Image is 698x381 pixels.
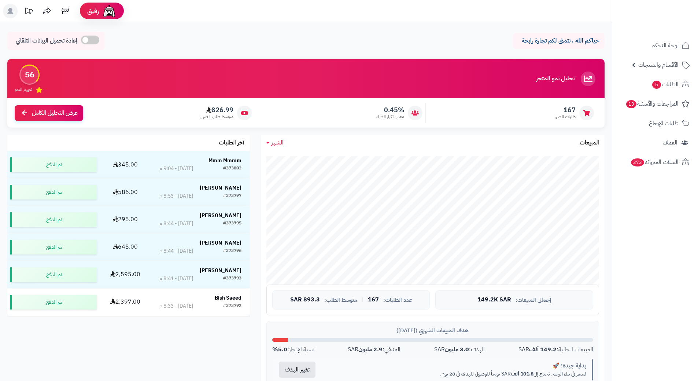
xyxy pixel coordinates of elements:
strong: 101.8 ألف [511,370,533,378]
div: [DATE] - 8:33 م [159,303,193,310]
span: العملاء [663,138,677,148]
span: إعادة تحميل البيانات التلقائي [16,37,77,45]
span: عدد الطلبات: [383,297,412,303]
div: #373797 [223,193,241,200]
h3: آخر الطلبات [219,140,244,146]
div: تم الدفع [10,157,97,172]
span: 13 [626,100,637,108]
h3: المبيعات [580,140,599,146]
a: لوحة التحكم [617,37,694,54]
td: 645.00 [100,234,151,261]
div: #373793 [223,275,241,282]
span: | [362,297,363,303]
div: [DATE] - 8:44 م [159,220,193,227]
span: متوسط الطلب: [324,297,357,303]
span: الأقسام والمنتجات [638,60,679,70]
div: [DATE] - 8:53 م [159,193,193,200]
strong: 5.0% [272,345,287,354]
span: 5 [652,81,661,89]
a: الطلبات5 [617,76,694,93]
div: #373796 [223,248,241,255]
strong: Bish Saeed [215,294,241,302]
p: استمر في بناء الزخم. تحتاج إلى SAR يومياً للوصول للهدف في 28 يوم. [328,370,586,378]
div: تم الدفع [10,267,97,282]
a: السلات المتروكة373 [617,153,694,171]
a: تحديثات المنصة [19,4,38,20]
span: طلبات الإرجاع [649,118,679,128]
span: 149.2K SAR [477,297,511,303]
span: 893.3 SAR [290,297,320,303]
span: 373 [631,158,645,166]
td: 2,397.00 [100,289,151,316]
strong: [PERSON_NAME] [200,212,241,219]
span: المراجعات والأسئلة [625,99,679,109]
div: تم الدفع [10,185,97,199]
div: #373792 [223,303,241,310]
strong: 149.2 ألف [529,345,557,354]
strong: 2.9 مليون [358,345,383,354]
div: [DATE] - 9:04 م [159,165,193,172]
td: 295.00 [100,206,151,233]
strong: [PERSON_NAME] [200,267,241,274]
p: حياكم الله ، نتمنى لكم تجارة رابحة [518,37,599,45]
strong: [PERSON_NAME] [200,184,241,192]
div: تم الدفع [10,240,97,254]
span: طلبات الشهر [554,114,576,120]
div: #373802 [223,165,241,172]
span: 167 [368,297,379,303]
span: 826.99 [200,106,233,114]
span: الشهر [272,138,284,147]
span: معدل تكرار الشراء [376,114,404,120]
a: عرض التحليل الكامل [15,105,83,121]
img: ai-face.png [102,4,117,18]
td: 586.00 [100,179,151,206]
div: نسبة الإنجاز: [272,345,314,354]
td: 2,595.00 [100,261,151,288]
span: 0.45% [376,106,404,114]
a: طلبات الإرجاع [617,114,694,132]
div: تم الدفع [10,212,97,227]
a: المراجعات والأسئلة13 [617,95,694,113]
a: الشهر [266,139,284,147]
div: المتبقي: SAR [348,345,400,354]
td: 345.00 [100,151,151,178]
div: هدف المبيعات الشهري ([DATE]) [272,327,593,334]
span: إجمالي المبيعات: [516,297,551,303]
strong: [PERSON_NAME] [200,239,241,247]
strong: 3.0 مليون [445,345,469,354]
div: #373795 [223,220,241,227]
button: تغيير الهدف [279,362,315,378]
span: 167 [554,106,576,114]
span: متوسط طلب العميل [200,114,233,120]
div: [DATE] - 8:41 م [159,275,193,282]
span: رفيق [87,7,99,15]
div: المبيعات الحالية: SAR [518,345,593,354]
div: الهدف: SAR [434,345,485,354]
a: العملاء [617,134,694,151]
span: السلات المتروكة [630,157,679,167]
strong: Mmm Mmmm [208,157,241,164]
div: [DATE] - 8:44 م [159,248,193,255]
span: الطلبات [651,79,679,89]
img: logo-2.png [648,17,691,33]
div: تم الدفع [10,295,97,309]
span: تقييم النمو [15,87,32,93]
span: لوحة التحكم [651,40,679,51]
h3: تحليل نمو المتجر [536,76,575,82]
span: عرض التحليل الكامل [32,109,78,117]
div: بداية جيدة! 🚀 [328,362,586,370]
